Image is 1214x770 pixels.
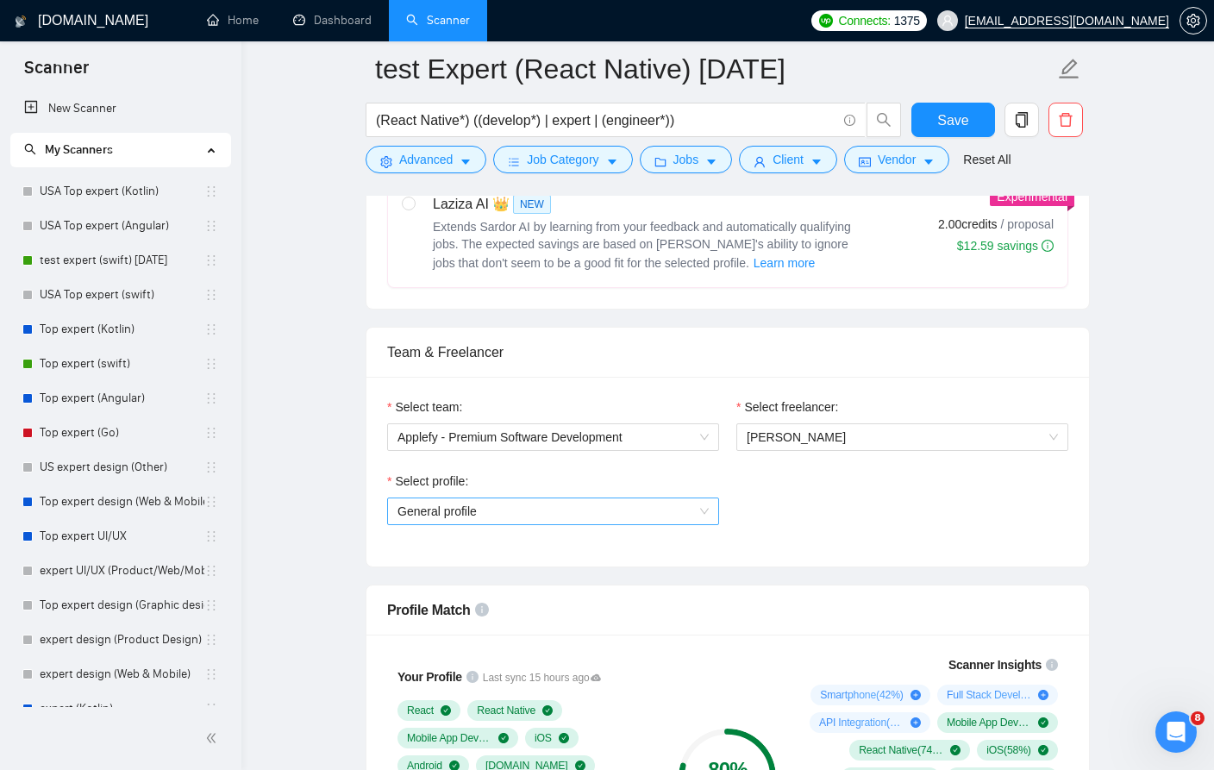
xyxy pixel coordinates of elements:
[387,398,462,416] label: Select team:
[1155,711,1197,753] iframe: Intercom live chat
[810,155,823,168] span: caret-down
[542,705,553,716] span: check-circle
[483,670,602,686] span: Last sync 15 hours ago
[475,603,489,617] span: info-circle
[204,254,218,267] span: holder
[24,143,36,155] span: search
[1049,112,1082,128] span: delete
[387,328,1068,377] div: Team & Freelancer
[10,55,103,91] span: Scanner
[40,174,204,209] a: USA Top expert (Kotlin)
[1004,103,1039,137] button: copy
[40,312,204,347] a: Top expert (Kotlin)
[947,688,1031,702] span: Full Stack Development ( 21 %)
[40,485,204,519] a: Top expert design (Web & Mobile) 0% answers [DATE]
[40,243,204,278] a: test expert (swift) [DATE]
[878,150,916,169] span: Vendor
[376,110,836,131] input: Search Freelance Jobs...
[492,194,510,215] span: 👑
[380,155,392,168] span: setting
[204,288,218,302] span: holder
[10,416,230,450] li: Top expert (Go)
[204,219,218,233] span: holder
[986,743,1031,757] span: iOS ( 58 %)
[397,670,462,684] span: Your Profile
[947,716,1031,729] span: Mobile App Development ( 74 %)
[397,424,709,450] span: Applefy - Premium Software Development
[407,704,434,717] span: React
[399,150,453,169] span: Advanced
[1005,112,1038,128] span: copy
[204,322,218,336] span: holder
[894,11,920,30] span: 1375
[40,588,204,623] a: Top expert design (Graphic design)
[838,11,890,30] span: Connects:
[923,155,935,168] span: caret-down
[867,103,901,137] button: search
[433,220,851,270] span: Extends Sardor AI by learning from your feedback and automatically qualifying jobs. The expected ...
[819,14,833,28] img: upwork-logo.png
[640,146,733,173] button: folderJobscaret-down
[397,498,709,524] span: General profile
[204,529,218,543] span: holder
[40,450,204,485] a: US expert design (Other)
[498,733,509,743] span: check-circle
[204,702,218,716] span: holder
[910,690,921,700] span: plus-circle
[40,554,204,588] a: expert UI/UX (Product/Web/Mobile)
[1180,14,1206,28] span: setting
[844,115,855,126] span: info-circle
[513,195,551,214] span: NEW
[204,185,218,198] span: holder
[15,8,27,35] img: logo
[10,623,230,657] li: expert design (Product Design)
[406,13,470,28] a: searchScanner
[673,150,699,169] span: Jobs
[753,253,817,273] button: Laziza AI NEWExtends Sardor AI by learning from your feedback and automatically qualifying jobs. ...
[433,194,864,215] div: Laziza AI
[10,657,230,692] li: expert design (Web & Mobile)
[739,146,837,173] button: userClientcaret-down
[1180,14,1207,28] a: setting
[535,731,552,745] span: iOS
[204,667,218,681] span: holder
[867,112,900,128] span: search
[654,155,666,168] span: folder
[1180,7,1207,34] button: setting
[40,347,204,381] a: Top expert (swift)
[10,278,230,312] li: USA Top expert (swift)
[441,705,451,716] span: check-circle
[10,209,230,243] li: USA Top expert (Angular)
[407,731,491,745] span: Mobile App Development
[1038,745,1048,755] span: check-circle
[45,142,113,157] span: My Scanners
[527,150,598,169] span: Job Category
[736,398,838,416] label: Select freelancer:
[819,716,904,729] span: API Integration ( 11 %)
[10,243,230,278] li: test expert (swift) 07/24/25
[366,146,486,173] button: settingAdvancedcaret-down
[1038,717,1048,728] span: check-circle
[40,623,204,657] a: expert design (Product Design)
[10,347,230,381] li: Top expert (swift)
[10,692,230,726] li: expert (Kotlin)
[40,692,204,726] a: expert (Kotlin)
[40,381,204,416] a: Top expert (Angular)
[40,519,204,554] a: Top expert UI/UX
[10,588,230,623] li: Top expert design (Graphic design)
[10,519,230,554] li: Top expert UI/UX
[204,598,218,612] span: holder
[395,472,468,491] span: Select profile:
[754,155,766,168] span: user
[387,603,471,617] span: Profile Match
[773,150,804,169] span: Client
[754,254,816,272] span: Learn more
[859,743,943,757] span: React Native ( 74 %)
[508,155,520,168] span: bars
[204,426,218,440] span: holder
[1058,58,1080,80] span: edit
[375,47,1054,91] input: Scanner name...
[493,146,632,173] button: barsJob Categorycaret-down
[204,633,218,647] span: holder
[293,13,372,28] a: dashboardDashboard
